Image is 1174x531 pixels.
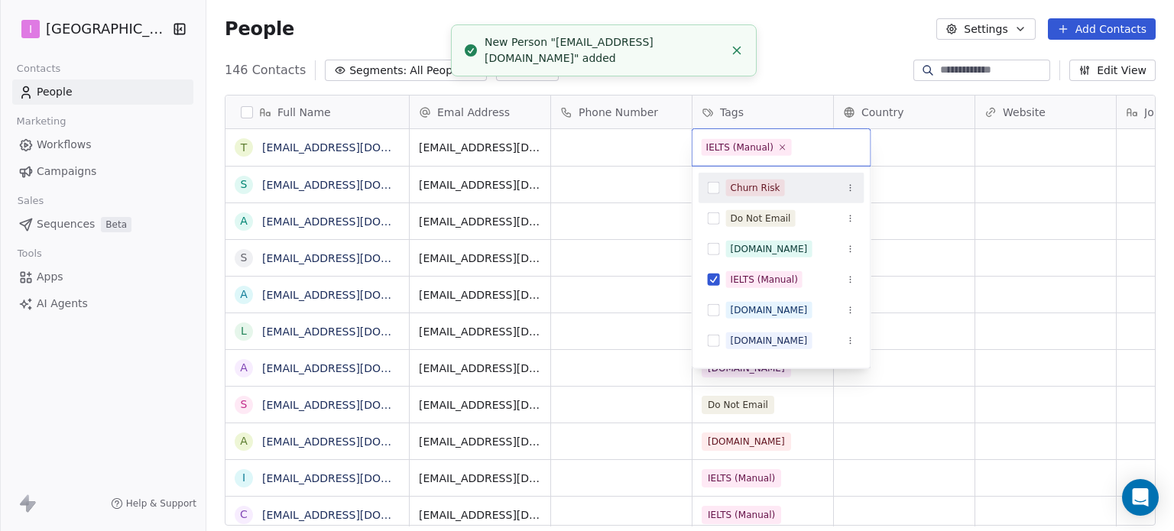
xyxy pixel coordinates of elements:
[699,173,864,478] div: Suggestions
[731,181,780,195] div: Churn Risk
[731,273,798,287] div: IELTS (Manual)
[731,303,808,317] div: [DOMAIN_NAME]
[731,334,808,348] div: [DOMAIN_NAME]
[731,242,808,256] div: [DOMAIN_NAME]
[727,40,747,60] button: Close toast
[706,141,773,154] div: IELTS (Manual)
[731,212,791,225] div: Do Not Email
[485,34,724,66] div: New Person "[EMAIL_ADDRESS][DOMAIN_NAME]" added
